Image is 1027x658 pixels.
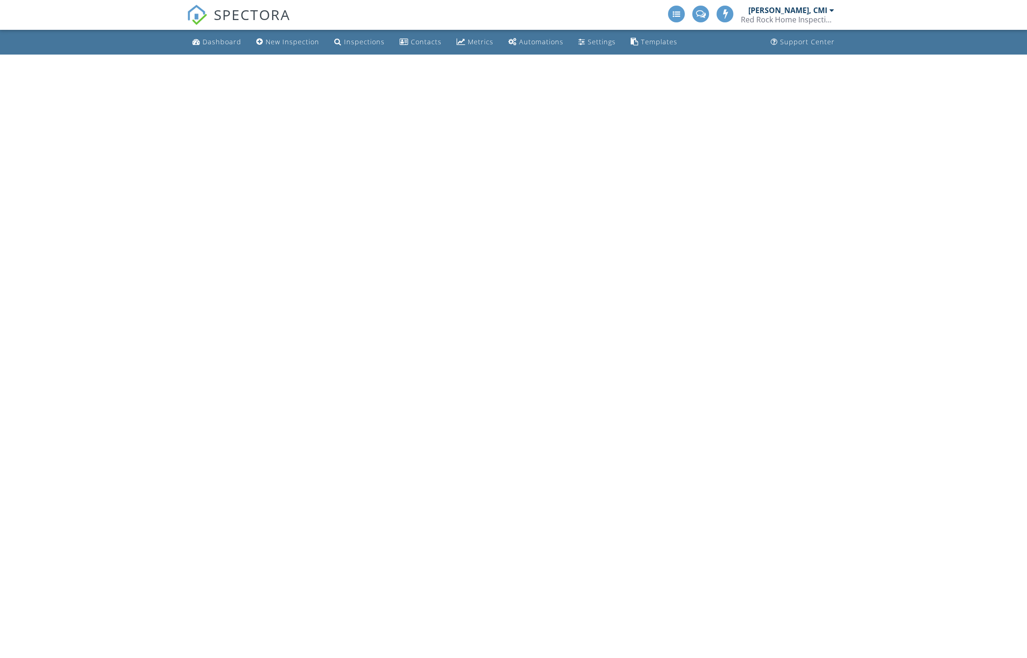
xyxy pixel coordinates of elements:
a: Templates [627,34,681,51]
a: SPECTORA [187,13,290,32]
div: Automations [519,37,563,46]
div: Support Center [780,37,835,46]
span: SPECTORA [214,5,290,24]
div: Templates [641,37,677,46]
div: Red Rock Home Inspections LLC [741,15,834,24]
a: Automations (Advanced) [505,34,567,51]
div: Settings [588,37,616,46]
div: Metrics [468,37,493,46]
a: Support Center [767,34,838,51]
div: Contacts [411,37,442,46]
a: Metrics [453,34,497,51]
div: Dashboard [203,37,241,46]
a: Inspections [331,34,388,51]
div: Inspections [344,37,385,46]
img: The Best Home Inspection Software - Spectora [187,5,207,25]
a: Contacts [396,34,445,51]
a: Settings [575,34,619,51]
div: New Inspection [266,37,319,46]
a: New Inspection [253,34,323,51]
a: Dashboard [189,34,245,51]
div: [PERSON_NAME], CMI [748,6,827,15]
